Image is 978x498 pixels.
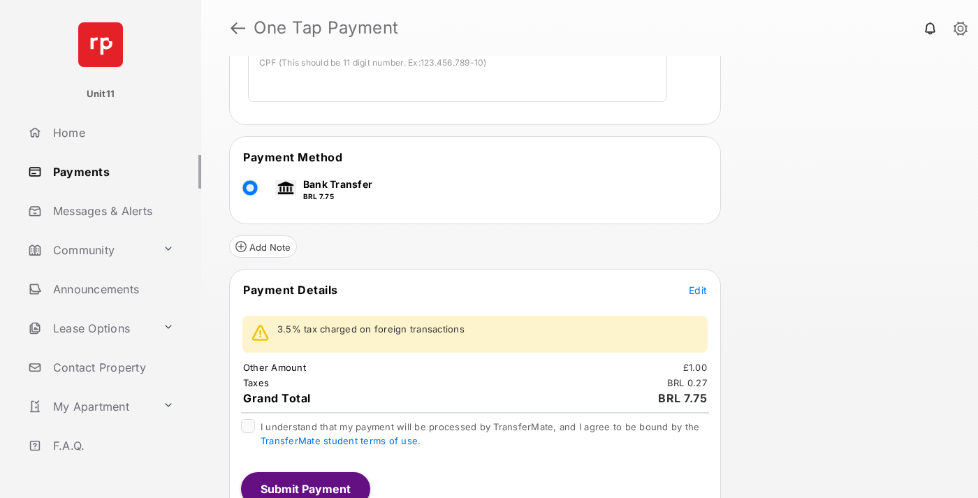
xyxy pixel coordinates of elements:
td: £1.00 [683,361,708,374]
p: 3.5% tax charged on foreign transactions [277,323,465,337]
a: Contact Property [22,351,201,384]
a: Home [22,116,201,149]
td: BRL 0.27 [666,376,708,389]
td: Taxes [242,376,270,389]
button: Add Note [229,235,297,258]
a: Lease Options [22,312,157,345]
a: F.A.Q. [22,429,201,462]
span: Payment Method [243,150,342,164]
span: Payment Details [243,283,338,297]
a: Announcements [22,272,201,306]
img: svg+xml;base64,PHN2ZyB4bWxucz0iaHR0cDovL3d3dy53My5vcmcvMjAwMC9zdmciIHdpZHRoPSI2NCIgaGVpZ2h0PSI2NC... [78,22,123,67]
span: Edit [689,284,707,296]
img: bank.png [275,180,296,196]
strong: One Tap Payment [254,20,399,36]
span: I understand that my payment will be processed by TransferMate, and I agree to be bound by the [261,421,699,446]
button: Edit [689,283,707,297]
span: BRL 7.75 [658,391,707,405]
a: Community [22,233,157,267]
td: Other Amount [242,361,307,374]
p: Bank Transfer [303,177,372,191]
p: Unit11 [87,87,115,101]
a: Payments [22,155,201,189]
a: TransferMate student terms of use. [261,435,421,446]
span: Grand Total [243,391,311,405]
a: Messages & Alerts [22,194,201,228]
p: BRL 7.75 [303,191,372,202]
a: My Apartment [22,390,157,423]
